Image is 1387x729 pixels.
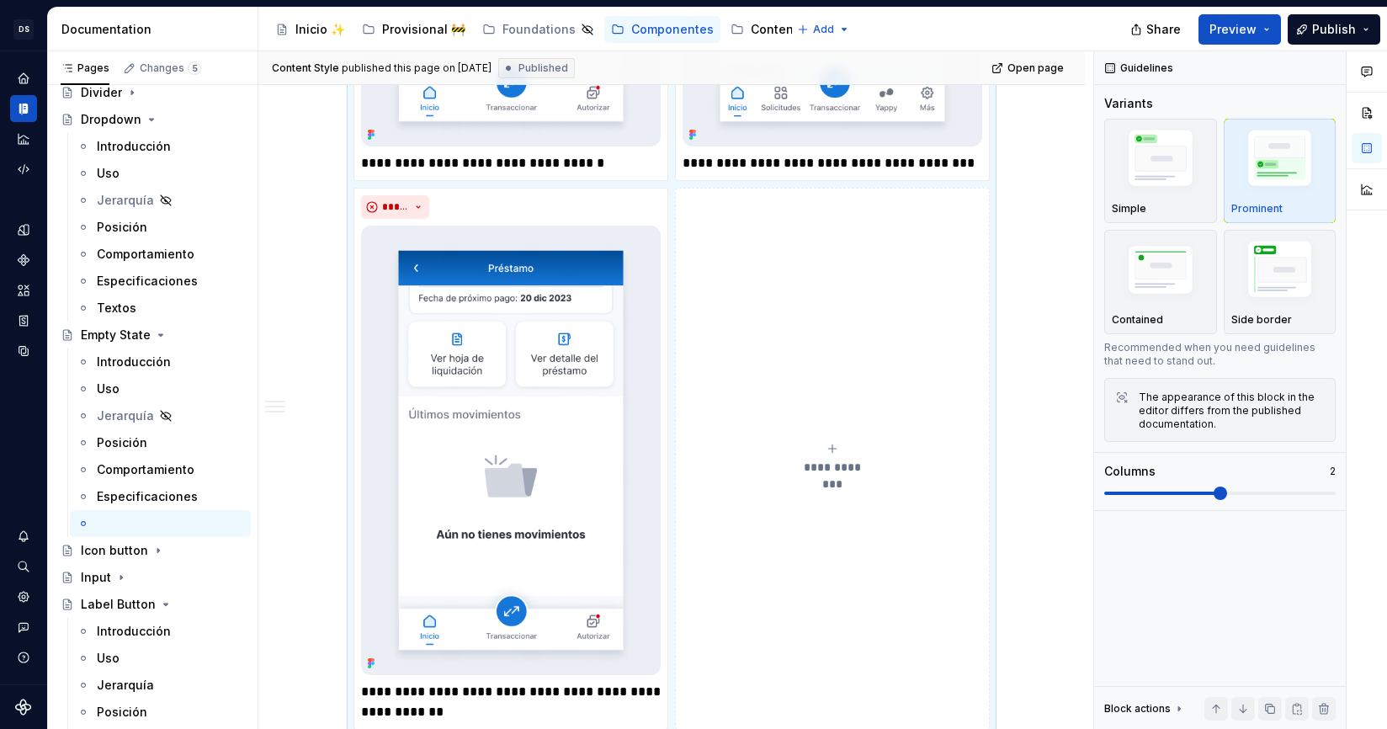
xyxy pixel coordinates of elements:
[1231,236,1329,309] img: placeholder
[604,16,720,43] a: Componentes
[10,95,37,122] a: Documentation
[1288,14,1380,45] button: Publish
[97,407,154,424] div: Jerarquía
[1224,230,1337,334] button: placeholderSide border
[502,21,576,38] div: Foundations
[70,672,251,699] a: Jerarquía
[10,338,37,364] a: Data sources
[1112,202,1146,216] p: Simple
[97,488,198,505] div: Especificaciones
[10,553,37,580] button: Search ⌘K
[1104,230,1217,334] button: placeholderContained
[10,125,37,152] a: Analytics
[97,650,120,667] div: Uso
[97,461,194,478] div: Comportamiento
[1104,697,1186,721] div: Block actions
[1104,95,1153,112] div: Variants
[342,61,492,75] div: published this page on [DATE]
[70,160,251,187] a: Uso
[1112,239,1209,305] img: placeholder
[1112,313,1163,327] p: Contained
[54,322,251,349] a: Empty State
[1231,313,1292,327] p: Side border
[1330,465,1336,478] p: 2
[268,16,352,43] a: Inicio ✨
[70,214,251,241] a: Posición
[97,273,198,290] div: Especificaciones
[986,56,1071,80] a: Open page
[361,226,661,675] img: d98fef9a-bca4-4dca-b9a0-9b7338a71543.png
[724,16,805,43] a: Content
[355,16,472,43] a: Provisional 🚧
[70,241,251,268] a: Comportamiento
[97,354,171,370] div: Introducción
[10,156,37,183] a: Code automation
[97,138,171,155] div: Introducción
[70,456,251,483] a: Comportamiento
[54,591,251,618] a: Label Button
[70,268,251,295] a: Especificaciones
[272,61,339,75] span: Content Style
[15,699,32,716] svg: Supernova Logo
[81,111,141,128] div: Dropdown
[3,11,44,47] button: DS
[54,537,251,564] a: Icon button
[70,645,251,672] a: Uso
[70,699,251,726] a: Posición
[81,569,111,586] div: Input
[188,61,201,75] span: 5
[10,523,37,550] button: Notifications
[61,61,109,75] div: Pages
[97,704,147,721] div: Posición
[70,483,251,510] a: Especificaciones
[70,429,251,456] a: Posición
[518,61,568,75] span: Published
[81,596,156,613] div: Label Button
[97,192,154,209] div: Jerarquía
[1007,61,1064,75] span: Open page
[70,618,251,645] a: Introducción
[1198,14,1281,45] button: Preview
[382,21,465,38] div: Provisional 🚧
[54,106,251,133] a: Dropdown
[70,187,251,214] a: Jerarquía
[70,133,251,160] a: Introducción
[1224,119,1337,223] button: placeholderProminent
[97,219,147,236] div: Posición
[1209,21,1257,38] span: Preview
[97,246,194,263] div: Comportamiento
[1146,21,1181,38] span: Share
[61,21,251,38] div: Documentation
[792,18,855,41] button: Add
[1231,202,1283,216] p: Prominent
[10,583,37,610] a: Settings
[70,375,251,402] a: Uso
[97,677,154,694] div: Jerarquía
[1231,125,1329,198] img: placeholder
[10,307,37,334] div: Storybook stories
[70,402,251,429] a: Jerarquía
[10,216,37,243] a: Design tokens
[97,165,120,182] div: Uso
[813,23,834,36] span: Add
[10,247,37,274] a: Components
[10,614,37,641] button: Contact support
[10,277,37,304] a: Assets
[81,542,148,559] div: Icon button
[81,84,122,101] div: Divider
[476,16,601,43] a: Foundations
[70,349,251,375] a: Introducción
[1312,21,1356,38] span: Publish
[1104,463,1156,480] div: Columns
[54,564,251,591] a: Input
